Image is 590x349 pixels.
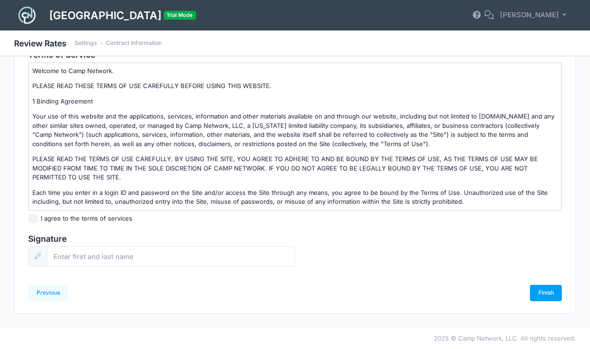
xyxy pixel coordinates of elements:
[530,285,562,301] a: Finish
[494,5,576,26] button: [PERSON_NAME]
[28,234,562,244] h3: Signature
[32,82,558,91] p: PLEASE READ THESE TERMS OF USE CAREFULLY BEFORE USING THIS WEBSITE.
[434,334,576,342] span: 2025 © Camp Network, LLC. All rights reserved.
[32,112,558,149] p: Your use of this website and the applications, services, information and other materials availabl...
[28,285,68,301] a: Previous
[32,188,558,207] p: Each time you enter in a login ID and password on the Site and/or access the Site through any mea...
[14,2,40,28] img: Logo
[500,10,559,20] span: [PERSON_NAME]
[14,38,162,48] h1: Review Rates
[49,2,196,28] h1: [GEOGRAPHIC_DATA]
[164,11,196,20] span: Trial Mode
[106,40,162,47] a: Contract Information
[47,246,295,267] input: Enter first and last name
[32,97,558,106] p: 1 Binding Agreement
[75,40,97,47] a: Settings
[32,67,558,76] p: Welcome to Camp Network.
[41,214,132,223] label: I agree to the terms of services
[32,155,558,182] p: PLEASE READ THE TERMS OF USE CAREFULLY. BY USING THE SITE, YOU AGREE TO ADHERE TO AND BE BOUND BY...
